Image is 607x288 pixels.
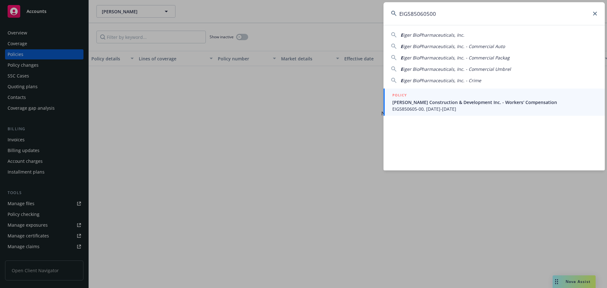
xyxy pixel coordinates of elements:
h5: POLICY [392,92,407,98]
span: E [401,43,403,49]
span: [PERSON_NAME] Construction & Development Inc. - Workers' Compensation [392,99,597,106]
span: EIG5850605-00, [DATE]-[DATE] [392,106,597,112]
a: POLICY[PERSON_NAME] Construction & Development Inc. - Workers' CompensationEIG5850605-00, [DATE]-... [383,89,605,116]
span: iger BioPharmaceuticals, Inc. [403,32,464,38]
span: iger BioPharmaceuticals, Inc. - Commercial Packag [403,55,510,61]
span: E [401,32,403,38]
input: Search... [383,2,605,25]
span: E [401,77,403,83]
span: E [401,55,403,61]
span: iger BioPharmaceuticals, Inc. - Commercial Auto [403,43,505,49]
span: iger BioPharmaceuticals, Inc. - Crime [403,77,481,83]
span: iger BioPharmaceuticals, Inc. - Commercial Umbrel [403,66,511,72]
span: E [401,66,403,72]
